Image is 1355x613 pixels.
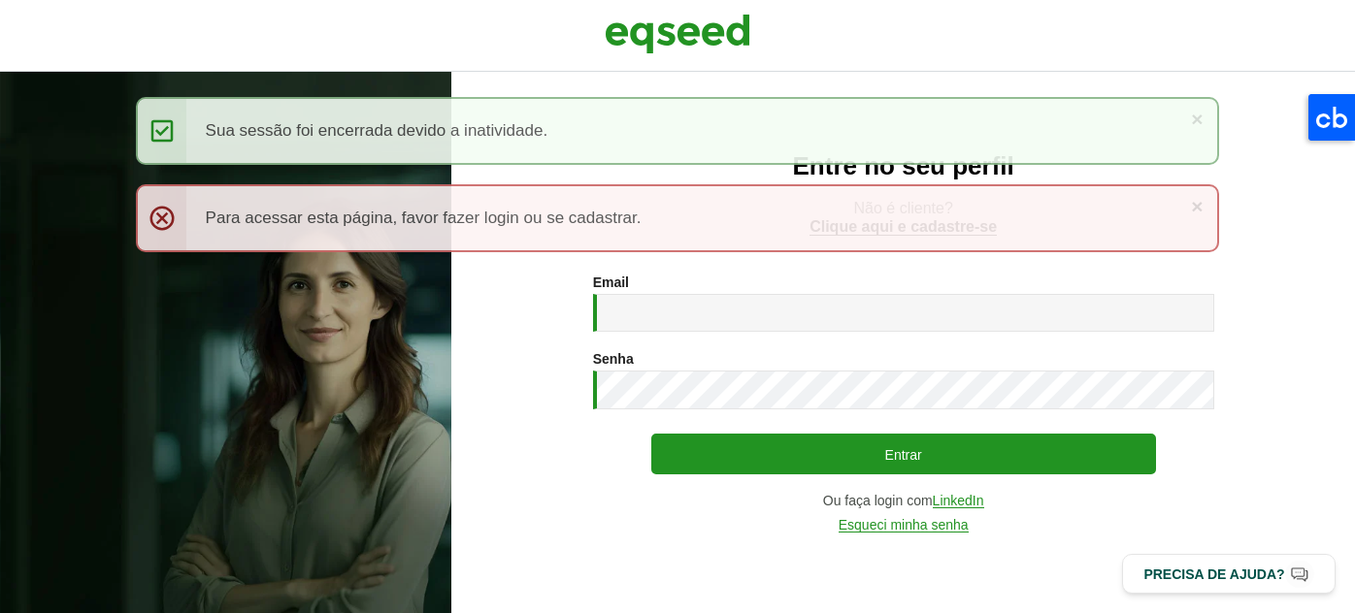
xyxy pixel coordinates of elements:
img: EqSeed Logo [605,10,750,58]
label: Email [593,275,629,289]
a: LinkedIn [933,494,984,508]
div: Sua sessão foi encerrada devido a inatividade. [136,97,1220,165]
a: × [1191,196,1203,216]
a: × [1191,109,1203,129]
button: Entrar [651,434,1156,474]
a: Esqueci minha senha [839,518,969,532]
div: Para acessar esta página, favor fazer login ou se cadastrar. [136,184,1220,252]
div: Ou faça login com [593,494,1214,508]
label: Senha [593,352,634,366]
